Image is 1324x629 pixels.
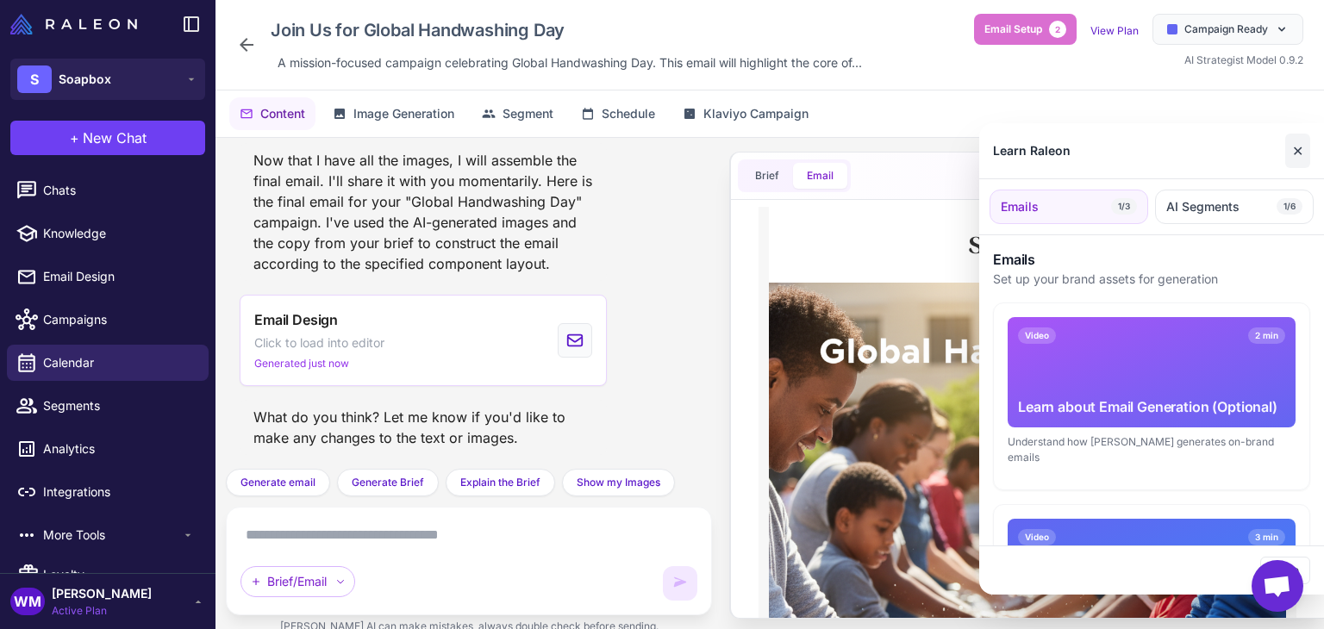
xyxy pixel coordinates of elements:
div: Learn about Email Generation (Optional) [1018,396,1285,417]
button: Close [1285,134,1310,168]
div: Understand how [PERSON_NAME] generates on-brand emails [1008,434,1296,465]
span: AI Segments [1166,197,1240,216]
button: AI Segments1/6 [1155,190,1314,224]
button: Emails1/3 [990,190,1148,224]
span: 3 min [1248,529,1285,545]
div: Open chat [1252,560,1303,612]
span: Video [1018,529,1056,545]
button: Close [1260,557,1310,584]
div: Learn Raleon [993,141,1071,160]
p: Set up your brand assets for generation [993,270,1310,289]
span: 1/6 [1277,198,1302,215]
span: 2 min [1248,327,1285,344]
span: Emails [1001,197,1039,216]
span: Video [1018,327,1056,344]
span: 1/3 [1111,198,1137,215]
h3: Emails [993,249,1310,270]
